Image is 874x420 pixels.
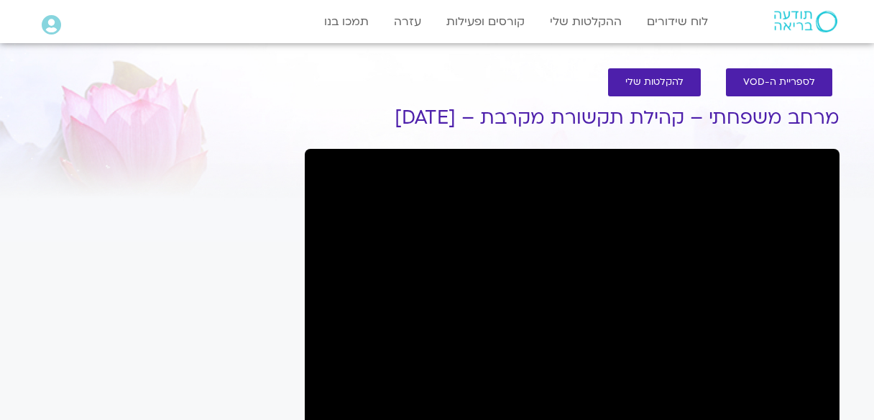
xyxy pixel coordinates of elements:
[317,8,376,35] a: תמכו בנו
[387,8,428,35] a: עזרה
[625,77,684,88] span: להקלטות שלי
[640,8,715,35] a: לוח שידורים
[439,8,532,35] a: קורסים ופעילות
[543,8,629,35] a: ההקלטות שלי
[743,77,815,88] span: לספריית ה-VOD
[305,107,839,129] h1: מרחב משפחתי – קהילת תקשורת מקרבת – [DATE]
[774,11,837,32] img: תודעה בריאה
[608,68,701,96] a: להקלטות שלי
[726,68,832,96] a: לספריית ה-VOD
